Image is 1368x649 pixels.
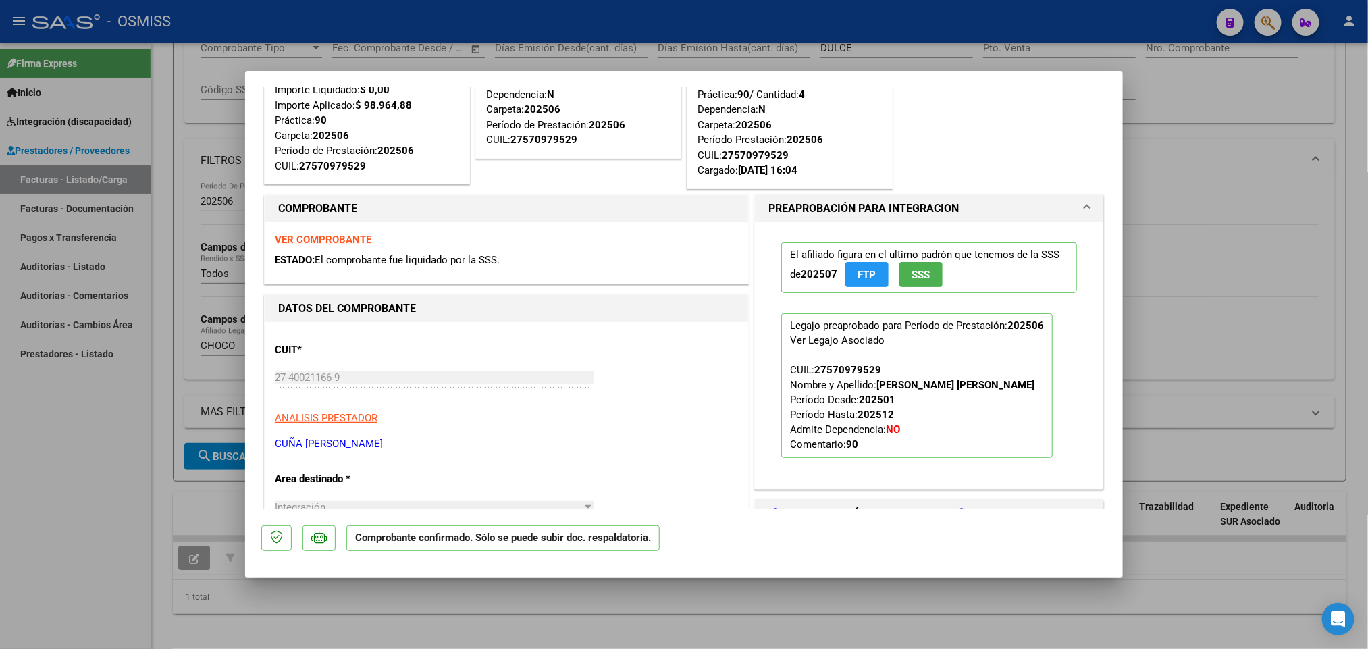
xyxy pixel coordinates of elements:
h1: DOCUMENTACIÓN RESPALDATORIA [768,506,964,522]
div: Open Intercom Messenger [1322,603,1354,635]
strong: 202506 [735,119,772,131]
strong: 4 [799,88,805,101]
strong: NO [886,423,900,436]
strong: N [758,103,766,115]
strong: 202506 [313,130,349,142]
strong: 202506 [589,119,625,131]
p: Legajo preaprobado para Período de Prestación: [781,313,1053,458]
div: PREAPROBACIÓN PARA INTEGRACION [755,222,1103,489]
strong: DATOS DEL COMPROBANTE [278,302,416,315]
button: FTP [845,262,889,287]
div: 27570979529 [814,363,881,378]
span: ANALISIS PRESTADOR [275,412,377,424]
span: Comentario: [790,438,858,450]
p: CUIT [275,342,414,358]
strong: $ 98.964,88 [355,99,412,111]
span: SSS [912,269,930,281]
div: 27570979529 [510,132,577,148]
div: Tipo de Archivo: Importe Solicitado: Importe Liquidado: Importe Aplicado: Práctica: Carpeta: Perí... [275,52,459,174]
span: FTP [858,269,876,281]
strong: 202506 [787,134,823,146]
p: Area destinado * [275,471,414,487]
mat-expansion-panel-header: PREAPROBACIÓN PARA INTEGRACION [755,195,1103,222]
strong: 202506 [1007,319,1044,332]
h1: PREAPROBACIÓN PARA INTEGRACION [768,201,959,217]
span: CUIL: Nombre y Apellido: Período Desde: Período Hasta: Admite Dependencia: [790,364,1034,450]
button: SSS [899,262,943,287]
strong: 202506 [524,103,560,115]
span: El comprobante fue liquidado por la SSS. [315,254,500,266]
strong: [PERSON_NAME] [PERSON_NAME] [876,379,1034,391]
strong: [DATE] 16:04 [738,164,797,176]
p: CUÑA [PERSON_NAME] [275,436,738,452]
mat-expansion-panel-header: DOCUMENTACIÓN RESPALDATORIA [755,500,1103,527]
strong: 90 [737,88,749,101]
span: ESTADO: [275,254,315,266]
p: Comprobante confirmado. Sólo se puede subir doc. respaldatoria. [346,525,660,552]
p: El afiliado figura en el ultimo padrón que tenemos de la SSS de [781,242,1077,293]
a: VER COMPROBANTE [275,234,371,246]
strong: 202512 [858,409,894,421]
span: Integración [275,501,325,513]
strong: N [547,88,554,101]
strong: 90 [846,438,858,450]
div: 27570979529 [299,159,366,174]
div: Tipo de Archivo: Importe Solicitado: Práctica: / Cantidad: Dependencia: Carpeta: Período Prestaci... [698,41,882,178]
strong: 202501 [859,394,895,406]
div: 27570979529 [722,148,789,163]
strong: 202506 [377,145,414,157]
strong: 202507 [801,268,837,280]
strong: COMPROBANTE [278,202,357,215]
strong: $ 0,00 [360,84,390,96]
div: Tipo de Archivo: Importe Solicitado: Práctica: / Cantidad: Dependencia: Carpeta: Período de Prest... [486,41,670,148]
strong: 90 [315,114,327,126]
div: Ver Legajo Asociado [790,333,885,348]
